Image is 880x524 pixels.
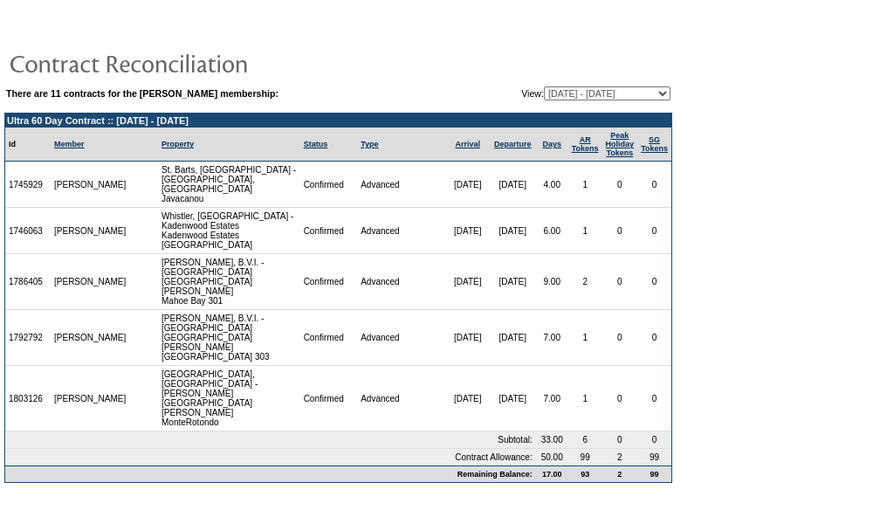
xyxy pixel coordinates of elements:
[300,366,358,431] td: Confirmed
[602,162,638,208] td: 0
[158,162,300,208] td: St. Barts, [GEOGRAPHIC_DATA] - [GEOGRAPHIC_DATA], [GEOGRAPHIC_DATA] Javacanou
[602,449,638,465] td: 2
[568,310,602,366] td: 1
[637,449,671,465] td: 99
[490,162,536,208] td: [DATE]
[637,162,671,208] td: 0
[602,366,638,431] td: 0
[572,135,599,153] a: ARTokens
[568,449,602,465] td: 99
[637,431,671,449] td: 0
[51,366,130,431] td: [PERSON_NAME]
[536,310,568,366] td: 7.00
[637,254,671,310] td: 0
[5,114,671,128] td: Ultra 60 Day Contract :: [DATE] - [DATE]
[162,140,194,148] a: Property
[490,254,536,310] td: [DATE]
[536,431,568,449] td: 33.00
[602,310,638,366] td: 0
[5,128,51,162] td: Id
[602,254,638,310] td: 0
[568,431,602,449] td: 6
[445,310,489,366] td: [DATE]
[637,366,671,431] td: 0
[51,254,130,310] td: [PERSON_NAME]
[5,208,51,254] td: 1746063
[637,310,671,366] td: 0
[5,465,536,482] td: Remaining Balance:
[542,140,561,148] a: Days
[568,254,602,310] td: 2
[5,254,51,310] td: 1786405
[300,310,358,366] td: Confirmed
[602,431,638,449] td: 0
[494,140,532,148] a: Departure
[445,208,489,254] td: [DATE]
[158,310,300,366] td: [PERSON_NAME], B.V.I. - [GEOGRAPHIC_DATA] [GEOGRAPHIC_DATA][PERSON_NAME] [GEOGRAPHIC_DATA] 303
[490,366,536,431] td: [DATE]
[51,310,130,366] td: [PERSON_NAME]
[300,254,358,310] td: Confirmed
[637,208,671,254] td: 0
[5,366,51,431] td: 1803126
[304,140,328,148] a: Status
[568,465,602,482] td: 93
[536,366,568,431] td: 7.00
[300,162,358,208] td: Confirmed
[536,208,568,254] td: 6.00
[158,254,300,310] td: [PERSON_NAME], B.V.I. - [GEOGRAPHIC_DATA] [GEOGRAPHIC_DATA][PERSON_NAME] Mahoe Bay 301
[568,162,602,208] td: 1
[606,131,635,157] a: Peak HolidayTokens
[637,465,671,482] td: 99
[5,162,51,208] td: 1745929
[361,140,378,148] a: Type
[536,162,568,208] td: 4.00
[568,208,602,254] td: 1
[445,366,489,431] td: [DATE]
[357,162,445,208] td: Advanced
[455,140,480,148] a: Arrival
[51,208,130,254] td: [PERSON_NAME]
[6,88,278,99] b: There are 11 contracts for the [PERSON_NAME] membership:
[568,366,602,431] td: 1
[490,310,536,366] td: [DATE]
[158,208,300,254] td: Whistler, [GEOGRAPHIC_DATA] - Kadenwood Estates Kadenwood Estates [GEOGRAPHIC_DATA]
[602,465,638,482] td: 2
[158,366,300,431] td: [GEOGRAPHIC_DATA], [GEOGRAPHIC_DATA] - [PERSON_NAME][GEOGRAPHIC_DATA][PERSON_NAME] MonteRotondo
[357,254,445,310] td: Advanced
[536,449,568,465] td: 50.00
[300,208,358,254] td: Confirmed
[357,208,445,254] td: Advanced
[9,45,358,80] img: pgTtlContractReconciliation.gif
[5,310,51,366] td: 1792792
[536,465,568,482] td: 17.00
[490,208,536,254] td: [DATE]
[5,449,536,465] td: Contract Allowance:
[54,140,85,148] a: Member
[602,208,638,254] td: 0
[357,366,445,431] td: Advanced
[436,86,670,100] td: View:
[445,254,489,310] td: [DATE]
[641,135,668,153] a: SGTokens
[357,310,445,366] td: Advanced
[536,254,568,310] td: 9.00
[445,162,489,208] td: [DATE]
[5,431,536,449] td: Subtotal:
[51,162,130,208] td: [PERSON_NAME]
